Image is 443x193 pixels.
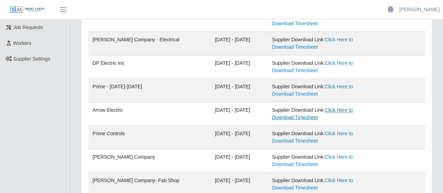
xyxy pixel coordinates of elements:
[210,126,262,149] td: [DATE] - [DATE]
[88,55,210,79] td: DP Electric Inc
[88,102,210,126] td: Arrow Electric
[13,40,32,46] span: Workers
[88,8,210,32] td: [PERSON_NAME] Company- Fab Shop
[272,13,364,27] div: Supplier Download Link:
[272,153,364,168] div: Supplier Download Link:
[272,60,353,73] a: Click Here to Download Timesheet
[272,154,353,167] a: Click Here to Download Timesheet
[13,56,50,62] span: Supplier Settings
[272,106,364,121] div: Supplier Download Link:
[210,32,262,55] td: [DATE] - [DATE]
[210,79,262,102] td: [DATE] - [DATE]
[272,60,364,74] div: Supplier Download Link:
[272,36,364,51] div: Supplier Download Link:
[210,55,262,79] td: [DATE] - [DATE]
[272,130,364,145] div: Supplier Download Link:
[88,32,210,55] td: [PERSON_NAME] Company - Electrical
[272,83,364,98] div: Supplier Download Link:
[272,37,353,50] a: Click Here to Download Timesheet
[272,131,353,144] a: Click Here to Download Timesheet
[210,8,262,32] td: [DATE] - [DATE]
[88,149,210,173] td: [PERSON_NAME] Company
[10,6,45,14] img: SLM Logo
[210,102,262,126] td: [DATE] - [DATE]
[88,126,210,149] td: Prime Controls
[88,79,210,102] td: Prime - [DATE]-[DATE]
[272,84,353,97] a: Click Here to Download Timesheet
[13,25,43,30] span: Job Requests
[399,6,439,13] a: [PERSON_NAME]
[272,177,364,192] div: Supplier Download Link:
[210,149,262,173] td: [DATE] - [DATE]
[272,107,353,120] a: Click Here to Download Timesheet
[272,178,353,191] a: Click Here to Download Timesheet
